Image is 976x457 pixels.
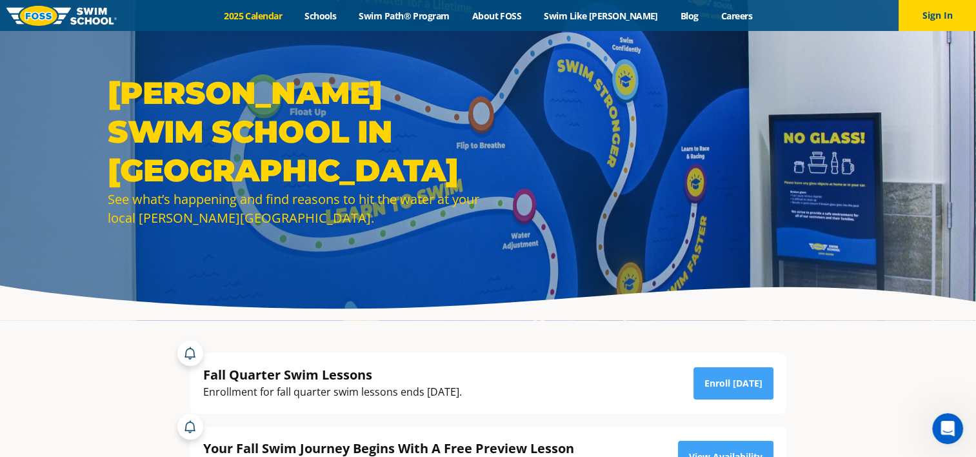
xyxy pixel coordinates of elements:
[294,10,348,22] a: Schools
[26,114,232,136] p: How can we help?
[50,21,76,46] img: Profile image for Plymouth
[26,92,232,114] p: Hi there 👋
[177,195,216,208] div: • 8m ago
[26,250,215,264] div: We'll be back online in 30 minutes
[348,10,461,22] a: Swim Path® Program
[75,21,101,46] img: Profile image for StLouisPark
[26,237,215,250] div: Send us a message
[25,194,40,209] img: Plymouth avatar
[203,383,462,401] div: Enrollment for fall quarter swim lessons ends [DATE].
[129,338,258,390] button: Messages
[172,371,216,380] span: Messages
[108,190,482,227] div: See what’s happening and find reasons to hit the water at your local [PERSON_NAME][GEOGRAPHIC_DATA].
[710,10,763,22] a: Careers
[222,21,245,44] div: Close
[13,152,245,219] div: Recent messageStLouisPark avatarPlymouth avatarDustin avatarI got a letter in the mail regarding ...
[26,163,232,176] div: Recent message
[6,6,117,26] img: FOSS Swim School Logo
[14,171,244,219] div: StLouisPark avatarPlymouth avatarDustin avatarI got a letter in the mail regarding swimming lesso...
[932,413,963,444] iframe: Intercom live chat
[533,10,670,22] a: Swim Like [PERSON_NAME]
[26,21,52,46] img: Profile image for Dustin
[50,371,79,380] span: Home
[54,195,174,208] div: [PERSON_NAME] Swim School
[13,226,245,275] div: Send us a messageWe'll be back online in 30 minutes
[213,10,294,22] a: 2025 Calendar
[461,10,533,22] a: About FOSS
[203,440,636,457] div: Your Fall Swim Journey Begins With A Free Preview Lesson
[108,74,482,190] h1: [PERSON_NAME] Swim School in [GEOGRAPHIC_DATA]
[203,366,462,383] div: Fall Quarter Swim Lessons
[693,367,773,400] a: Enroll [DATE]
[669,10,710,22] a: Blog
[35,194,51,209] img: Dustin avatar
[30,183,46,199] img: StLouisPark avatar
